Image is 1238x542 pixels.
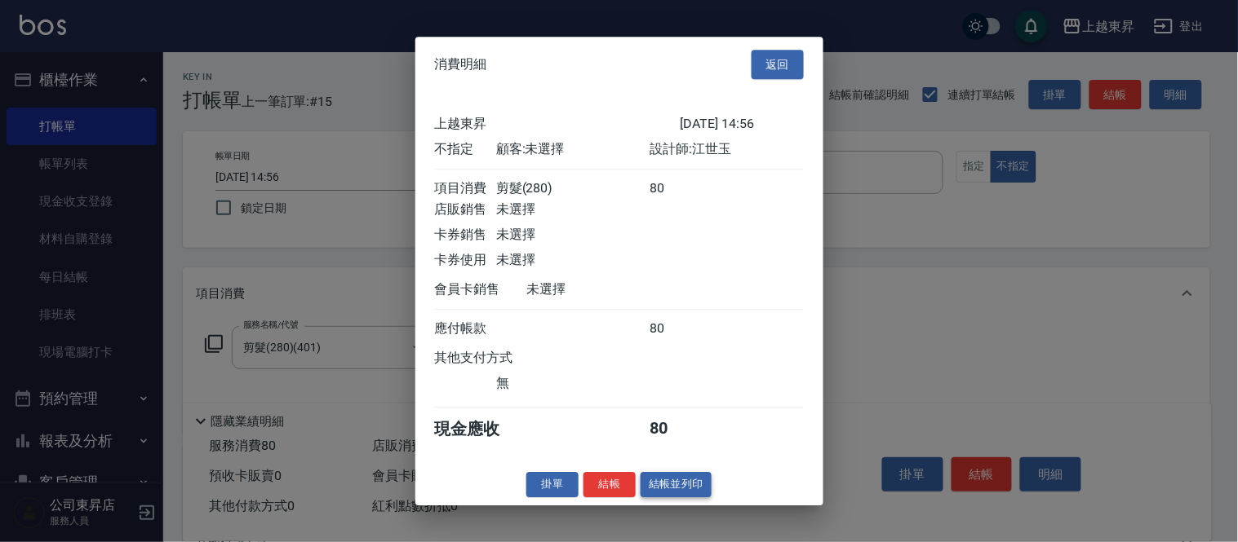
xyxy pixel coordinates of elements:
div: 會員卡銷售 [435,281,527,298]
div: 剪髮(280) [496,180,650,197]
div: 現金應收 [435,418,527,440]
button: 掛單 [526,472,579,497]
div: 未選擇 [496,227,650,244]
div: 顧客: 未選擇 [496,141,650,158]
div: 未選擇 [496,201,650,218]
div: 未選擇 [496,252,650,269]
button: 結帳並列印 [641,472,712,497]
div: 上越東昇 [435,116,681,133]
div: 不指定 [435,141,496,158]
div: 卡券銷售 [435,227,496,244]
div: 應付帳款 [435,320,496,337]
div: 80 [650,180,711,197]
div: 80 [650,320,711,337]
div: 設計師: 江世玉 [650,141,803,158]
div: 未選擇 [527,281,681,298]
div: [DATE] 14:56 [681,116,804,133]
span: 消費明細 [435,56,487,73]
div: 項目消費 [435,180,496,197]
button: 返回 [752,50,804,80]
div: 其他支付方式 [435,350,558,367]
div: 無 [496,375,650,392]
div: 卡券使用 [435,252,496,269]
div: 店販銷售 [435,201,496,218]
div: 80 [650,418,711,440]
button: 結帳 [584,472,636,497]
